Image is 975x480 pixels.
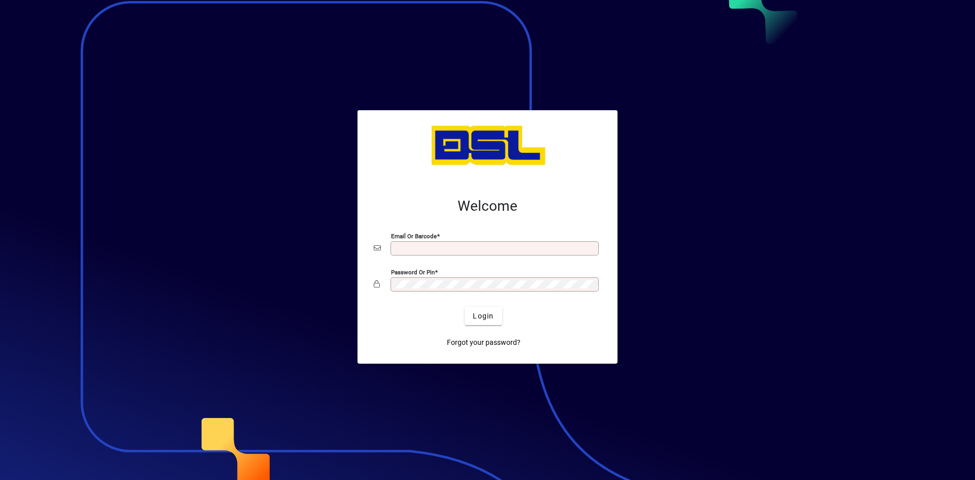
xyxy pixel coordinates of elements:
[473,311,494,322] span: Login
[465,307,502,325] button: Login
[391,233,437,240] mat-label: Email or Barcode
[391,269,435,276] mat-label: Password or Pin
[447,337,521,348] span: Forgot your password?
[443,333,525,351] a: Forgot your password?
[374,198,601,215] h2: Welcome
